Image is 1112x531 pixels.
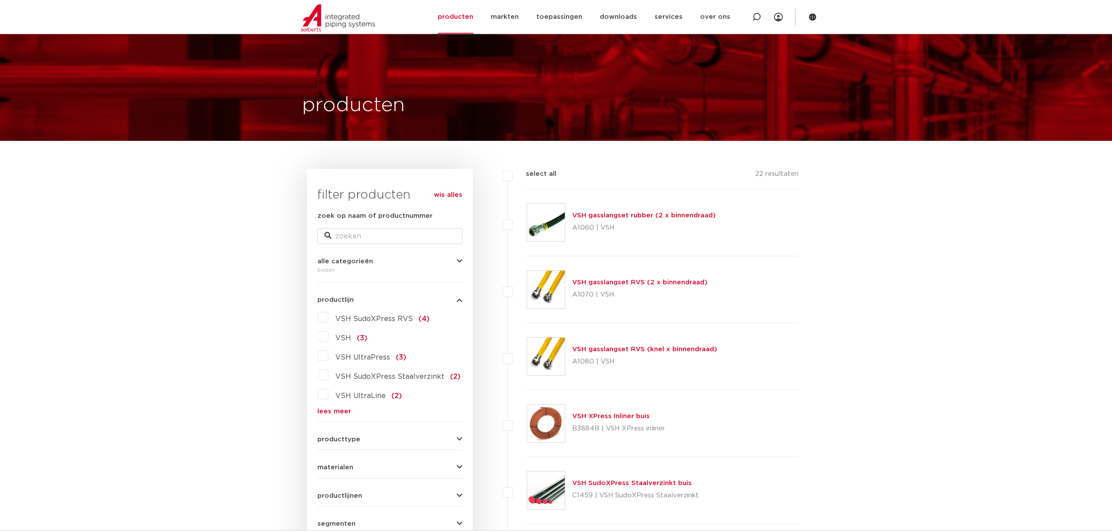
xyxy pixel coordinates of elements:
[572,413,650,419] a: VSH XPress Inliner buis
[302,91,405,119] h1: producten
[317,493,462,499] button: productlijnen
[317,464,462,471] button: materialen
[755,169,799,182] p: 22 resultaten
[527,204,565,241] img: Thumbnail for VSH gasslangset rubber (2 x binnendraad)
[572,279,707,286] a: VSH gasslangset RVS (2 x binnendraad)
[317,408,462,415] a: lees meer
[317,258,462,265] button: alle categorieën
[335,392,386,399] span: VSH UltraLine
[317,521,355,527] span: segmenten
[391,392,402,399] span: (2)
[317,186,462,204] h3: filter producten
[572,346,717,353] a: VSH gasslangset RVS (knel x binnendraad)
[572,212,716,219] a: VSH gasslangset rubber (2 x binnendraad)
[513,169,556,179] label: select all
[396,354,406,361] span: (3)
[527,338,565,375] img: Thumbnail for VSH gasslangset RVS (knel x binnendraad)
[527,405,565,442] img: Thumbnail for VSH XPress Inliner buis
[317,521,462,527] button: segmenten
[317,436,462,443] button: producttype
[317,493,362,499] span: productlijnen
[572,480,692,486] a: VSH SudoXPress Staalverzinkt buis
[527,472,565,509] img: Thumbnail for VSH SudoXPress Staalverzinkt buis
[572,221,716,235] p: A1060 | VSH
[572,288,707,302] p: A1070 | VSH
[335,315,413,322] span: VSH SudoXPress RVS
[450,373,461,380] span: (2)
[434,190,462,200] a: wis alles
[335,335,351,342] span: VSH
[572,422,665,436] p: B3884B | VSH XPress inliner
[317,258,373,265] span: alle categorieën
[317,464,353,471] span: materialen
[317,228,462,244] input: zoeken
[335,354,390,361] span: VSH UltraPress
[527,271,565,308] img: Thumbnail for VSH gasslangset RVS (2 x binnendraad)
[317,265,462,275] div: buizen
[317,297,462,303] button: productlijn
[419,315,429,322] span: (4)
[572,355,717,369] p: A1080 | VSH
[572,489,699,503] p: C1459 | VSH SudoXPress Staalverzinkt
[317,211,433,221] label: zoek op naam of productnummer
[335,373,444,380] span: VSH SudoXPress Staalverzinkt
[357,335,367,342] span: (3)
[317,297,354,303] span: productlijn
[317,436,360,443] span: producttype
